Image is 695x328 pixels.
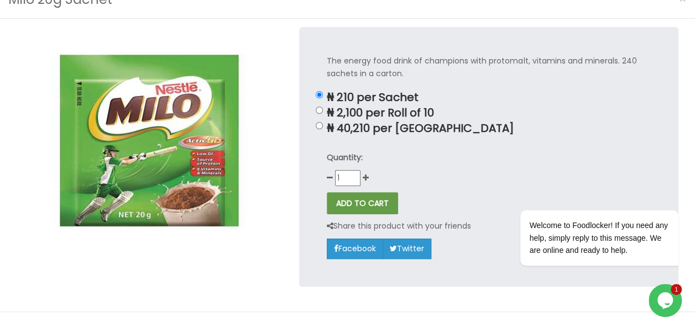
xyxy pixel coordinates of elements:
[327,220,471,232] p: Share this product with your friends
[316,122,323,129] input: ₦ 40,210 per [GEOGRAPHIC_DATA]
[327,239,383,258] a: Facebook
[146,23,214,43] button: All Products
[585,14,599,28] span: 0
[327,122,651,135] p: ₦ 40,210 per [GEOGRAPHIC_DATA]
[649,284,684,317] iframe: chat widget
[327,192,398,214] button: ADD TO CART
[383,239,431,258] a: Twitter
[327,107,651,119] p: ₦ 2,100 per Roll of 10
[213,23,528,43] input: Search our variety of products
[485,110,684,278] iframe: chat widget
[327,55,651,80] p: The energy food drink of champions with protomalt, vitamins and minerals. 240 sachets in a carton.
[327,152,363,163] strong: Quantity:
[327,91,651,104] p: ₦ 210 per Sachet
[316,107,323,114] input: ₦ 2,100 per Roll of 10
[316,91,323,98] input: ₦ 210 per Sachet
[17,27,282,254] img: Milo 20g Sachet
